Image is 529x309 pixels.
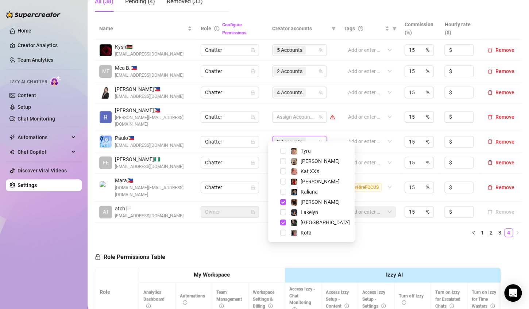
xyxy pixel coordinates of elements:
span: lock [251,48,255,52]
span: warning [330,114,335,119]
span: info-circle [183,300,187,305]
img: Kaliana [291,189,297,195]
span: Turn on Izzy for Time Wasters [472,290,496,309]
a: Discover Viral Videos [18,168,67,173]
span: Chatter [205,136,255,147]
span: delete [487,185,493,190]
a: Team Analytics [18,57,53,63]
th: Commission (%) [400,18,440,40]
span: Tags [344,24,355,33]
span: Remove [495,89,514,95]
span: [PERSON_NAME] [301,179,340,184]
button: Remove [484,158,517,167]
span: delete [487,139,493,144]
a: 2 [487,229,495,237]
span: delete [487,69,493,74]
span: info-circle [402,300,406,305]
span: 3 Accounts [277,138,302,146]
span: Kysh 🇰🇪 [115,43,184,51]
img: Paulo [100,136,112,148]
img: Salem [291,220,297,226]
span: question-circle [358,26,363,31]
span: Chatter [205,87,255,98]
span: info-circle [490,304,495,308]
a: 3 [496,229,504,237]
span: team [318,69,323,73]
img: Kysh [100,44,112,56]
img: Kat XXX [291,168,297,175]
span: Chatter [205,111,255,122]
span: Remove [495,47,514,53]
button: right [513,228,522,237]
span: Select tree node [280,168,286,174]
span: delete [487,160,493,165]
span: filter [392,26,397,31]
span: filter [330,23,337,34]
img: Brian Cruzgarcia [100,111,112,123]
span: Izzy AI Chatter [10,79,47,85]
span: delete [487,47,493,53]
a: Creator Analytics [18,39,76,51]
span: NewHireFOCUS [345,183,382,191]
span: [PERSON_NAME] [301,158,340,164]
span: Select tree node [280,158,286,164]
span: atch 🏳️ [115,205,184,213]
img: Kota [291,230,297,236]
div: Open Intercom Messenger [504,284,522,302]
img: Lakelyn [291,209,297,216]
span: [PERSON_NAME] [301,199,340,205]
strong: Izzy AI [386,271,403,278]
span: Turn on Izzy for Escalated Chats [435,290,460,309]
span: lock [251,185,255,190]
span: Kat XXX [301,168,320,174]
span: Creator accounts [272,24,328,33]
span: lock [251,115,255,119]
span: Access Izzy Setup - Settings [362,290,386,309]
span: lock [251,140,255,144]
span: Select tree node [280,199,286,205]
span: 3 Accounts [274,137,306,146]
span: delete [487,114,493,119]
span: Team Management [216,290,242,309]
span: filter [391,23,398,34]
span: Remove [495,139,514,145]
span: left [471,230,476,235]
span: info-circle [344,304,349,308]
span: Mara 🇵🇭 [115,176,192,184]
button: Remove [484,46,517,54]
span: Owner [205,206,255,217]
span: Remove [495,160,514,165]
img: Lily Rhyia [291,199,297,206]
span: Chatter [205,157,255,168]
a: 4 [505,229,513,237]
span: AT [103,208,109,216]
img: Mara [100,181,112,193]
span: delete [487,90,493,95]
span: Select tree node [280,220,286,225]
span: info-circle [381,304,386,308]
span: [EMAIL_ADDRESS][DOMAIN_NAME] [115,163,184,170]
span: 2 Accounts [274,67,306,76]
span: [PERSON_NAME][EMAIL_ADDRESS][DOMAIN_NAME] [115,114,192,128]
span: filter [331,26,336,31]
a: Settings [18,182,37,188]
span: [EMAIL_ADDRESS][DOMAIN_NAME] [115,142,184,149]
span: info-circle [449,304,454,308]
span: lock [95,254,101,260]
a: Configure Permissions [222,22,246,35]
button: Remove [484,207,517,216]
img: logo-BBDzfeDw.svg [6,11,61,18]
a: Setup [18,104,31,110]
span: FE [103,159,109,167]
span: Chat Copilot [18,146,69,158]
img: Tyra [291,148,297,154]
li: 4 [504,228,513,237]
span: Lakelyn [301,209,318,215]
span: Chatter [205,45,255,56]
span: [PERSON_NAME] 🇵🇭 [115,85,184,93]
li: 3 [495,228,504,237]
span: 5 Accounts [274,46,306,54]
span: Remove [495,184,514,190]
span: lock [251,69,255,73]
h5: Role Permissions Table [95,253,165,262]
